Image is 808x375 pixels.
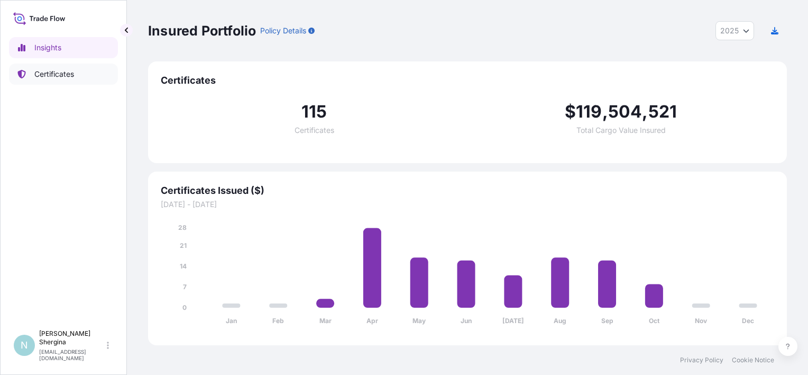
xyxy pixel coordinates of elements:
[649,317,660,325] tspan: Oct
[412,317,426,325] tspan: May
[461,317,472,325] tspan: Jun
[565,103,576,120] span: $
[182,303,187,311] tspan: 0
[161,74,774,87] span: Certificates
[319,317,332,325] tspan: Mar
[39,329,105,346] p: [PERSON_NAME] Shergina
[366,317,378,325] tspan: Apr
[34,69,74,79] p: Certificates
[554,317,566,325] tspan: Aug
[680,356,723,364] a: Privacy Policy
[742,317,754,325] tspan: Dec
[576,103,602,120] span: 119
[295,127,334,134] span: Certificates
[602,103,608,120] span: ,
[502,317,524,325] tspan: [DATE]
[148,22,256,39] p: Insured Portfolio
[9,64,118,85] a: Certificates
[272,317,284,325] tspan: Feb
[180,242,187,249] tspan: 21
[161,184,774,197] span: Certificates Issued ($)
[608,103,642,120] span: 504
[178,224,187,231] tspan: 28
[648,103,677,120] span: 521
[183,283,187,291] tspan: 7
[34,42,61,53] p: Insights
[301,103,327,120] span: 115
[732,356,774,364] a: Cookie Notice
[601,317,613,325] tspan: Sep
[180,262,187,270] tspan: 14
[576,127,666,134] span: Total Cargo Value Insured
[226,317,237,325] tspan: Jan
[39,349,105,361] p: [EMAIL_ADDRESS][DOMAIN_NAME]
[642,103,648,120] span: ,
[695,317,708,325] tspan: Nov
[720,25,739,36] span: 2025
[21,340,28,351] span: N
[715,21,754,40] button: Year Selector
[260,25,306,36] p: Policy Details
[9,37,118,58] a: Insights
[161,199,774,210] span: [DATE] - [DATE]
